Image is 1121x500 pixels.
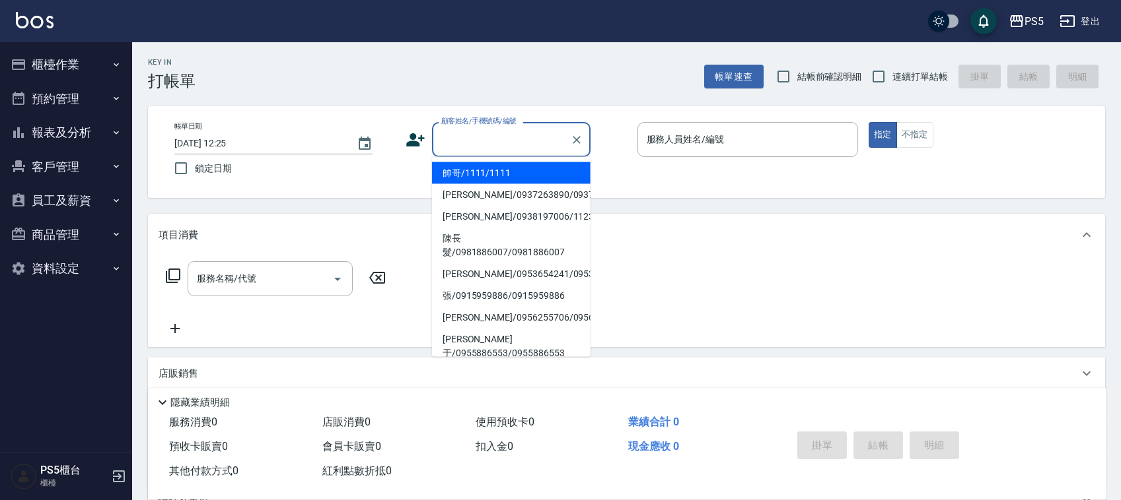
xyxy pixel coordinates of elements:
[5,47,127,82] button: 櫃檯作業
[169,440,228,453] span: 預收卡販賣 0
[567,131,586,149] button: Clear
[432,285,591,307] li: 張/0915959886/0915959886
[11,463,37,489] img: Person
[5,218,127,252] button: 商品管理
[432,206,591,228] li: [PERSON_NAME]/0938197006/11231
[349,128,380,160] button: Choose date, selected date is 2025-10-13
[869,122,897,148] button: 指定
[432,328,591,364] li: [PERSON_NAME]于/0955886553/0955886553
[159,228,198,242] p: 項目消費
[322,416,371,428] span: 店販消費 0
[628,440,679,453] span: 現金應收 0
[797,70,862,84] span: 結帳前確認明細
[441,116,517,126] label: 顧客姓名/手機號碼/編號
[5,115,127,150] button: 報表及分析
[148,214,1105,256] div: 項目消費
[174,121,202,131] label: 帳單日期
[40,477,108,489] p: 櫃檯
[476,440,513,453] span: 扣入金 0
[5,150,127,184] button: 客戶管理
[432,162,591,184] li: 帥哥/1111/1111
[5,82,127,116] button: 預約管理
[1003,8,1049,35] button: PS5
[16,12,54,28] img: Logo
[148,358,1105,389] div: 店販銷售
[628,416,679,428] span: 業績合計 0
[327,268,348,290] button: Open
[432,263,591,285] li: [PERSON_NAME]/0953654241/0953654241
[159,367,198,381] p: 店販銷售
[169,464,238,477] span: 其他付款方式 0
[40,464,108,477] h5: PS5櫃台
[169,416,217,428] span: 服務消費 0
[322,440,381,453] span: 會員卡販賣 0
[5,251,127,286] button: 資料設定
[432,184,591,206] li: [PERSON_NAME]/0937263890/0937263890
[174,133,344,154] input: YYYY/MM/DD hh:mm
[704,65,764,89] button: 帳單速查
[5,183,127,218] button: 員工及薪資
[432,228,591,263] li: 陳長髮/0981886007/0981886007
[195,162,232,175] span: 鎖定日期
[148,58,196,67] h2: Key In
[432,307,591,328] li: [PERSON_NAME]/0956255706/0956255706
[896,122,933,148] button: 不指定
[322,464,392,477] span: 紅利點數折抵 0
[1025,13,1044,30] div: PS5
[970,8,997,34] button: save
[476,416,534,428] span: 使用預收卡 0
[1054,9,1105,34] button: 登出
[170,396,230,410] p: 隱藏業績明細
[148,72,196,90] h3: 打帳單
[892,70,948,84] span: 連續打單結帳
